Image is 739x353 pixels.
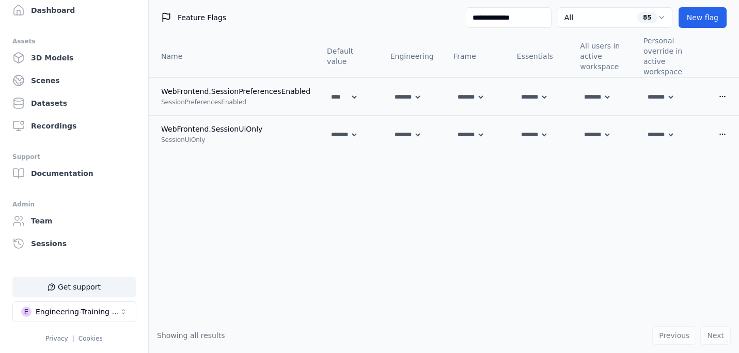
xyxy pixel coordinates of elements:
[8,233,140,254] a: Sessions
[178,12,226,23] span: Feature Flags
[78,335,103,342] a: Cookies
[8,70,140,91] a: Scenes
[45,335,68,342] a: Privacy
[12,35,136,47] div: Assets
[161,125,262,133] span: WebFrontend.SessionUiOnly
[21,307,32,317] div: E
[382,35,446,78] th: Engineering
[679,7,727,28] button: New flag
[149,35,319,78] th: Name
[157,331,225,340] span: Showing all results
[72,335,74,342] span: |
[8,93,140,114] a: Datasets
[319,35,382,78] th: Default value
[8,211,140,231] a: Team
[445,35,509,78] th: Frame
[12,151,136,163] div: Support
[12,198,136,211] div: Admin
[36,307,119,317] div: Engineering-Training (SSO Staging)
[161,87,310,95] span: WebFrontend.SessionPreferencesEnabled
[572,35,635,78] th: All users in active workspace
[161,136,205,143] span: SessionUiOnly
[12,301,136,322] button: Select a workspace
[8,47,140,68] a: 3D Models
[161,99,246,106] span: SessionPreferencesEnabled
[8,163,140,184] a: Documentation
[635,35,699,78] th: Personal override in active workspace
[509,35,572,78] th: Essentials
[8,116,140,136] a: Recordings
[12,277,136,297] button: Get support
